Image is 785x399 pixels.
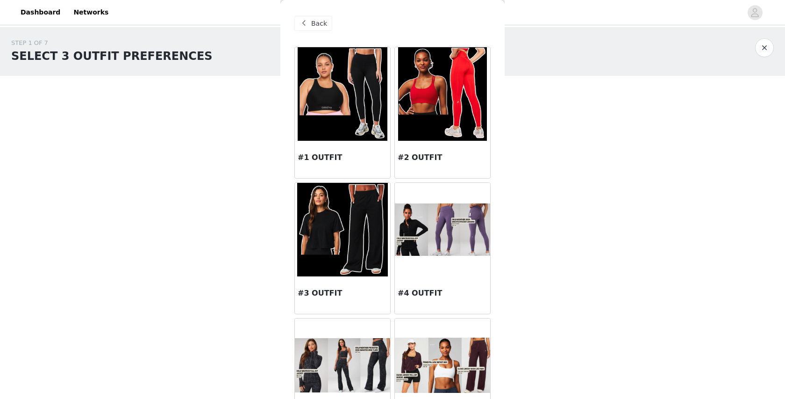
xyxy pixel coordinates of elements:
[395,203,490,256] img: #4 OUTFIT
[11,38,213,48] div: STEP 1 OF 7
[311,19,327,29] span: Back
[15,2,66,23] a: Dashboard
[297,183,388,276] img: #3 OUTFIT
[398,152,487,163] h3: #2 OUTFIT
[398,288,487,299] h3: #4 OUTFIT
[295,338,390,392] img: #5 OUTFIT
[395,338,490,392] img: #6 OUTFIT
[68,2,114,23] a: Networks
[298,152,387,163] h3: #1 OUTFIT
[750,5,759,20] div: avatar
[298,47,387,141] img: #1 OUTFIT
[298,288,387,299] h3: #3 OUTFIT
[398,47,486,141] img: #2 OUTFIT
[11,48,213,65] h1: SELECT 3 OUTFIT PREFERENCES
